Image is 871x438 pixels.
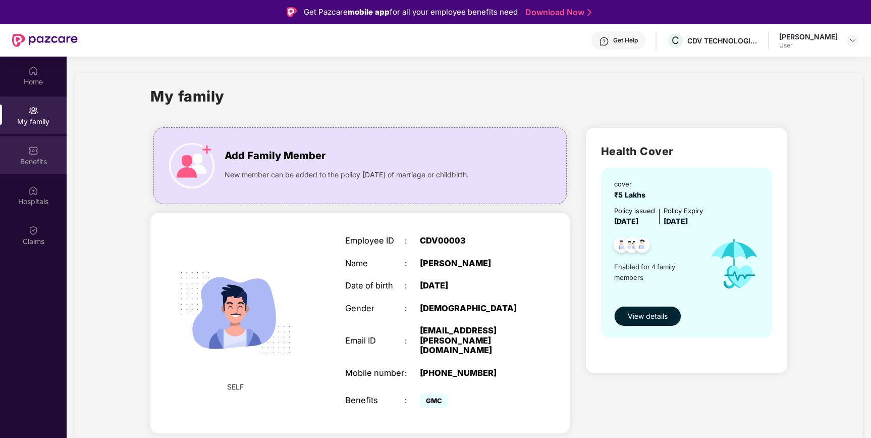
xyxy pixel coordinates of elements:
img: svg+xml;base64,PHN2ZyBpZD0iRHJvcGRvd24tMzJ4MzIiIHhtbG5zPSJodHRwOi8vd3d3LnczLm9yZy8yMDAwL3N2ZyIgd2... [849,36,857,44]
img: svg+xml;base64,PHN2ZyBpZD0iSGVscC0zMngzMiIgeG1sbnM9Imh0dHA6Ly93d3cudzMub3JnLzIwMDAvc3ZnIiB3aWR0aD... [599,36,609,46]
div: User [779,41,838,50]
div: Email ID [345,336,405,346]
img: Logo [287,7,297,17]
img: icon [700,227,769,301]
div: [PERSON_NAME] [420,259,524,269]
span: New member can be added to the policy [DATE] of marriage or childbirth. [225,169,469,180]
h2: Health Cover [601,143,772,160]
span: GMC [420,394,448,408]
span: SELF [227,381,244,393]
div: [DATE] [420,281,524,291]
div: Mobile number [345,368,405,378]
img: svg+xml;base64,PHN2ZyBpZD0iQ2xhaW0iIHhtbG5zPSJodHRwOi8vd3d3LnczLm9yZy8yMDAwL3N2ZyIgd2lkdGg9IjIwIi... [28,225,38,235]
div: Policy Expiry [664,206,703,216]
div: [DEMOGRAPHIC_DATA] [420,304,524,314]
div: CDV00003 [420,236,524,246]
img: icon [169,143,214,188]
strong: mobile app [348,7,390,17]
div: : [405,368,420,378]
img: svg+xml;base64,PHN2ZyB4bWxucz0iaHR0cDovL3d3dy53My5vcmcvMjAwMC9zdmciIHdpZHRoPSI0OC45NDMiIGhlaWdodD... [630,234,655,259]
span: ₹5 Lakhs [614,190,649,199]
a: Download Now [525,7,588,18]
span: Add Family Member [225,148,325,164]
div: : [405,304,420,314]
div: : [405,336,420,346]
span: [DATE] [664,217,688,225]
div: : [405,236,420,246]
div: Date of birth [345,281,405,291]
img: svg+xml;base64,PHN2ZyBpZD0iSG9zcGl0YWxzIiB4bWxucz0iaHR0cDovL3d3dy53My5vcmcvMjAwMC9zdmciIHdpZHRoPS... [28,185,38,196]
div: CDV TECHNOLOGIES PRIVATE LIMITED [687,36,758,45]
img: svg+xml;base64,PHN2ZyBpZD0iSG9tZSIgeG1sbnM9Imh0dHA6Ly93d3cudzMub3JnLzIwMDAvc3ZnIiB3aWR0aD0iMjAiIG... [28,66,38,76]
div: Get Pazcare for all your employee benefits need [304,6,518,18]
span: View details [628,311,668,322]
img: Stroke [587,7,591,18]
span: Enabled for 4 family members [614,262,700,282]
div: cover [614,179,649,189]
div: Benefits [345,396,405,406]
h1: My family [150,85,225,108]
div: Employee ID [345,236,405,246]
span: [DATE] [614,217,638,225]
div: Policy issued [614,206,655,216]
button: View details [614,306,681,326]
div: : [405,281,420,291]
span: C [672,34,679,46]
div: : [405,259,420,269]
img: svg+xml;base64,PHN2ZyB4bWxucz0iaHR0cDovL3d3dy53My5vcmcvMjAwMC9zdmciIHdpZHRoPSIyMjQiIGhlaWdodD0iMT... [167,244,304,381]
div: [EMAIL_ADDRESS][PERSON_NAME][DOMAIN_NAME] [420,326,524,356]
img: svg+xml;base64,PHN2ZyBpZD0iQmVuZWZpdHMiIHhtbG5zPSJodHRwOi8vd3d3LnczLm9yZy8yMDAwL3N2ZyIgd2lkdGg9Ij... [28,145,38,156]
div: : [405,396,420,406]
div: Get Help [613,36,638,44]
div: [PHONE_NUMBER] [420,368,524,378]
img: New Pazcare Logo [12,34,78,47]
div: Name [345,259,405,269]
div: [PERSON_NAME] [779,32,838,41]
div: Gender [345,304,405,314]
img: svg+xml;base64,PHN2ZyB3aWR0aD0iMjAiIGhlaWdodD0iMjAiIHZpZXdCb3g9IjAgMCAyMCAyMCIgZmlsbD0ibm9uZSIgeG... [28,106,38,116]
img: svg+xml;base64,PHN2ZyB4bWxucz0iaHR0cDovL3d3dy53My5vcmcvMjAwMC9zdmciIHdpZHRoPSI0OC45NDMiIGhlaWdodD... [609,234,634,259]
img: svg+xml;base64,PHN2ZyB4bWxucz0iaHR0cDovL3d3dy53My5vcmcvMjAwMC9zdmciIHdpZHRoPSI0OC45MTUiIGhlaWdodD... [620,234,644,259]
